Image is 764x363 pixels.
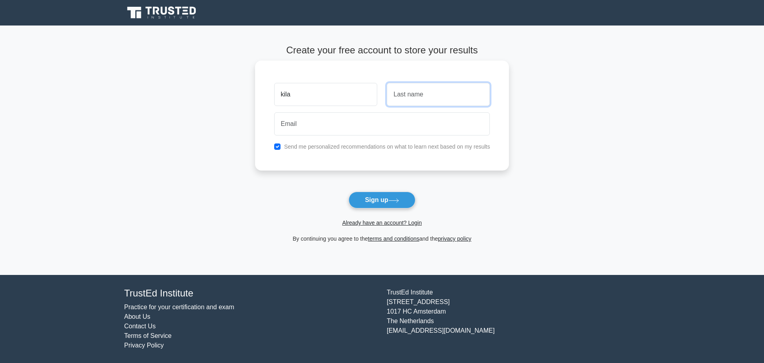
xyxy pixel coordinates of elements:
a: terms and conditions [368,235,419,242]
a: Contact Us [124,323,156,330]
input: Last name [387,83,490,106]
a: privacy policy [438,235,472,242]
div: By continuing you agree to the and the [250,234,514,243]
a: Already have an account? Login [342,220,422,226]
a: Terms of Service [124,332,172,339]
a: Privacy Policy [124,342,164,349]
input: First name [274,83,377,106]
h4: TrustEd Institute [124,288,377,299]
label: Send me personalized recommendations on what to learn next based on my results [284,143,490,150]
input: Email [274,112,490,135]
button: Sign up [349,192,415,208]
h4: Create your free account to store your results [255,45,509,56]
div: TrustEd Institute [STREET_ADDRESS] 1017 HC Amsterdam The Netherlands [EMAIL_ADDRESS][DOMAIN_NAME] [382,288,645,350]
a: Practice for your certification and exam [124,304,234,310]
a: About Us [124,313,150,320]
